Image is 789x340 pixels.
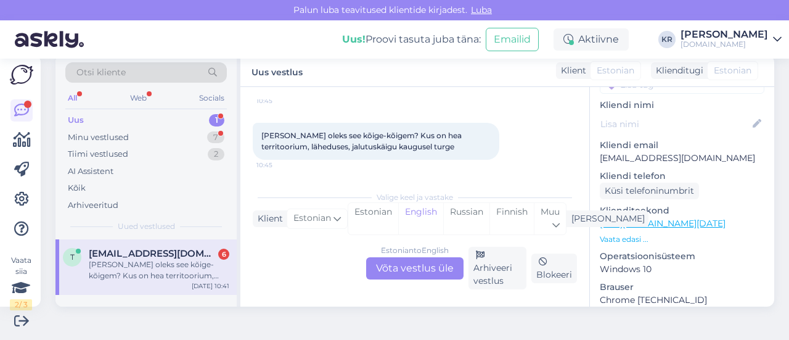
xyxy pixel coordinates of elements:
[600,170,764,183] p: Kliendi telefon
[208,148,224,160] div: 2
[261,131,464,151] span: [PERSON_NAME] oleks see kõige-kõigem? Kus on hea territoorium, läheduses, jalutuskäigu kaugusel t...
[554,28,629,51] div: Aktiivne
[68,199,118,212] div: Arhiveeritud
[68,148,128,160] div: Tiimi vestlused
[68,131,129,144] div: Minu vestlused
[10,299,32,310] div: 2 / 3
[118,221,175,232] span: Uued vestlused
[10,255,32,310] div: Vaata siia
[76,66,126,79] span: Otsi kliente
[68,182,86,194] div: Kõik
[342,33,366,45] b: Uus!
[651,64,703,77] div: Klienditugi
[597,64,634,77] span: Estonian
[253,192,577,203] div: Valige keel ja vastake
[342,32,481,47] div: Proovi tasuta juba täna:
[600,234,764,245] p: Vaata edasi ...
[531,254,577,283] div: Blokeeri
[681,30,768,39] div: [PERSON_NAME]
[251,62,303,79] label: Uus vestlus
[443,203,489,234] div: Russian
[658,31,676,48] div: KR
[381,245,449,256] div: Estonian to English
[600,218,726,229] a: [URL][DOMAIN_NAME][DATE]
[600,152,764,165] p: [EMAIL_ADDRESS][DOMAIN_NAME]
[714,64,751,77] span: Estonian
[566,212,645,225] div: [PERSON_NAME]
[556,64,586,77] div: Klient
[128,90,149,106] div: Web
[89,248,217,259] span: tonnebrita@gmail.com
[68,165,113,178] div: AI Assistent
[253,212,283,225] div: Klient
[681,30,782,49] a: [PERSON_NAME][DOMAIN_NAME]
[600,294,764,307] p: Chrome [TECHNICAL_ID]
[600,99,764,112] p: Kliendi nimi
[600,117,750,131] input: Lisa nimi
[467,4,496,15] span: Luba
[89,259,229,281] div: [PERSON_NAME] oleks see kõige-kõigem? Kus on hea territoorium, läheduses, jalutuskäigu kaugusel t...
[486,28,539,51] button: Emailid
[600,281,764,294] p: Brauser
[600,263,764,276] p: Windows 10
[256,96,303,106] span: 10:45
[68,114,84,126] div: Uus
[541,206,560,217] span: Muu
[197,90,227,106] div: Socials
[256,160,303,170] span: 10:45
[10,65,33,85] img: Askly Logo
[600,250,764,263] p: Operatsioonisüsteem
[218,249,229,260] div: 6
[398,203,443,234] div: English
[468,247,526,289] div: Arhiveeri vestlus
[681,39,768,49] div: [DOMAIN_NAME]
[65,90,80,106] div: All
[209,114,224,126] div: 1
[489,203,534,234] div: Finnish
[600,204,764,217] p: Klienditeekond
[600,139,764,152] p: Kliendi email
[207,131,224,144] div: 7
[600,183,699,199] div: Küsi telefoninumbrit
[293,212,331,225] span: Estonian
[348,203,398,234] div: Estonian
[70,252,75,262] span: t
[366,257,464,280] div: Võta vestlus üle
[192,281,229,291] div: [DATE] 10:41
